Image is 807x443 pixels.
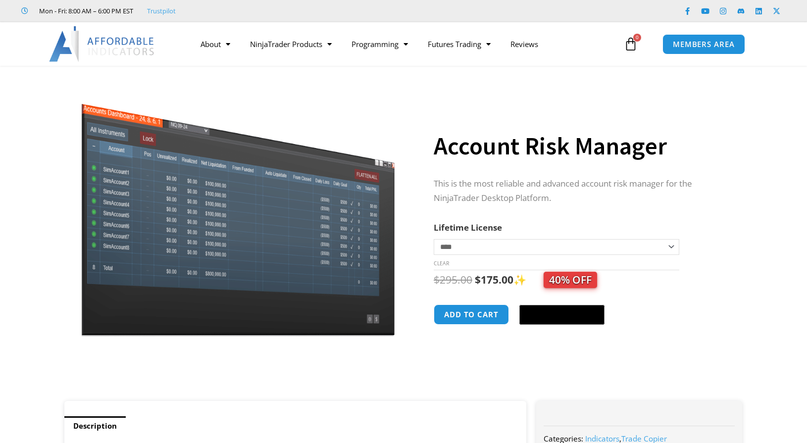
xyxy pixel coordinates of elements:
span: $ [475,273,481,287]
bdi: 175.00 [475,273,513,287]
a: 0 [609,30,653,58]
span: Mon - Fri: 8:00 AM – 6:00 PM EST [37,5,133,17]
a: Description [64,416,126,436]
iframe: PayPal Message 1 [434,339,723,346]
button: Add to cart [434,304,509,325]
a: Futures Trading [418,33,501,55]
span: ✨ [513,273,597,287]
label: Lifetime License [434,222,502,233]
a: About [191,33,240,55]
span: $ [434,273,440,287]
a: NinjaTrader Products [240,33,342,55]
p: This is the most reliable and advanced account risk manager for the NinjaTrader Desktop Platform. [434,177,723,205]
img: Screenshot 2024-08-26 15462845454 [79,83,397,337]
button: Buy with GPay [519,305,605,325]
a: Reviews [501,33,548,55]
a: Programming [342,33,418,55]
a: MEMBERS AREA [662,34,745,54]
span: 40% OFF [544,272,597,288]
img: LogoAI | Affordable Indicators – NinjaTrader [49,26,155,62]
a: Trustpilot [147,5,176,17]
a: Clear options [434,260,449,267]
bdi: 295.00 [434,273,472,287]
h1: Account Risk Manager [434,129,723,163]
nav: Menu [191,33,621,55]
span: MEMBERS AREA [673,41,735,48]
span: 0 [633,34,641,42]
